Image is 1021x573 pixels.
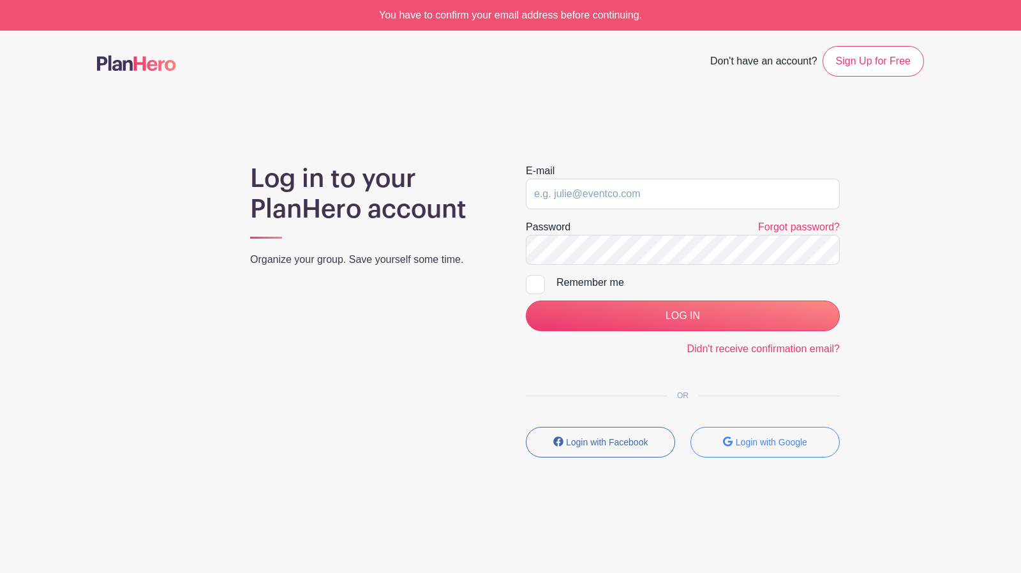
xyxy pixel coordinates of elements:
[526,179,840,209] input: e.g. julie@eventco.com
[250,163,495,225] h1: Log in to your PlanHero account
[250,252,495,267] p: Organize your group. Save yourself some time.
[736,437,807,447] small: Login with Google
[97,56,176,71] img: logo-507f7623f17ff9eddc593b1ce0a138ce2505c220e1c5a4e2b4648c50719b7d32.svg
[823,46,924,77] a: Sign Up for Free
[758,221,840,232] a: Forgot password?
[526,220,570,235] label: Password
[566,437,648,447] small: Login with Facebook
[556,275,840,290] div: Remember me
[526,427,675,458] button: Login with Facebook
[526,163,555,179] label: E-mail
[710,48,817,77] span: Don't have an account?
[687,343,840,354] a: Didn't receive confirmation email?
[667,391,699,400] span: OR
[690,427,840,458] button: Login with Google
[526,301,840,331] input: LOG IN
